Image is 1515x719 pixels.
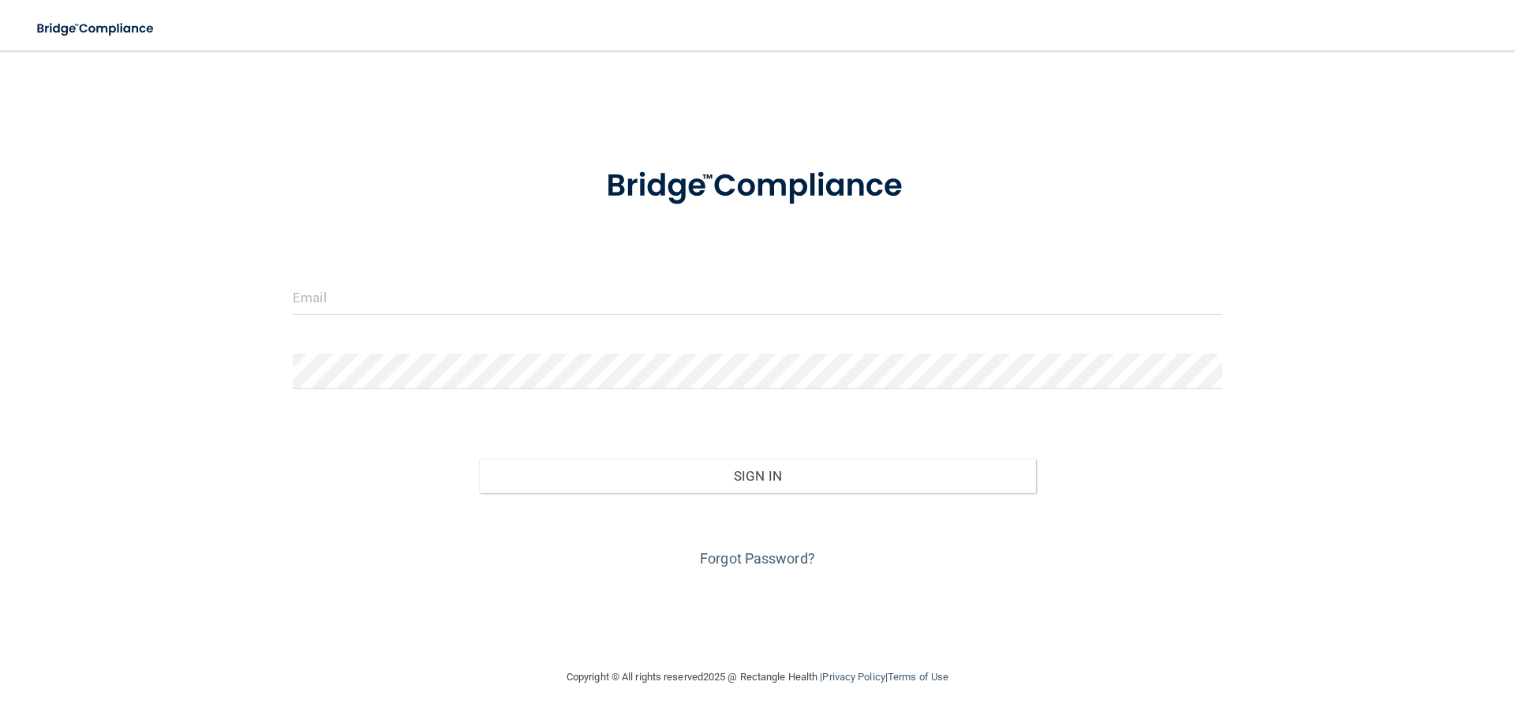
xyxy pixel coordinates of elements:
[469,652,1046,702] div: Copyright © All rights reserved 2025 @ Rectangle Health | |
[822,671,885,683] a: Privacy Policy
[24,13,169,45] img: bridge_compliance_login_screen.278c3ca4.svg
[479,459,1037,493] button: Sign In
[888,671,948,683] a: Terms of Use
[574,145,941,227] img: bridge_compliance_login_screen.278c3ca4.svg
[700,550,815,567] a: Forgot Password?
[293,279,1222,315] input: Email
